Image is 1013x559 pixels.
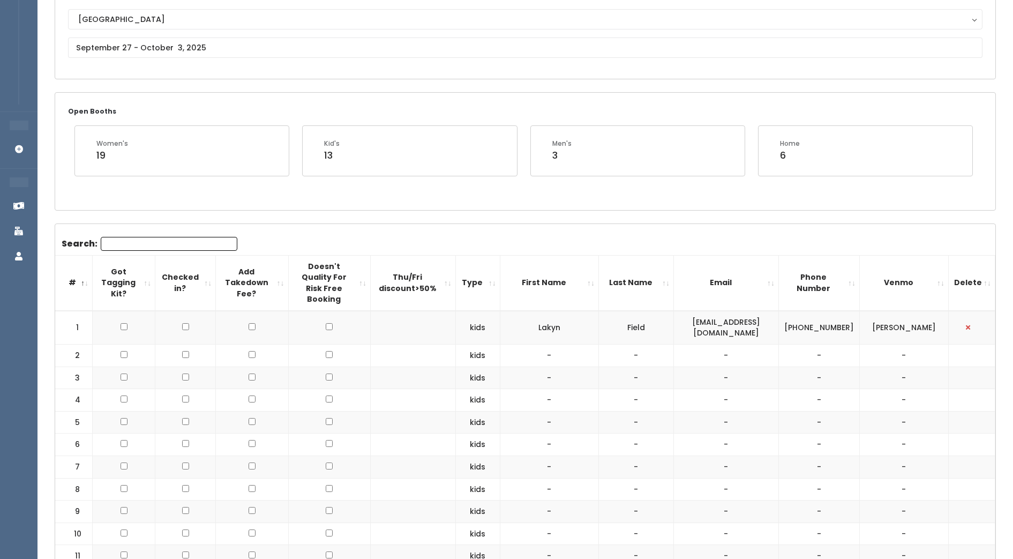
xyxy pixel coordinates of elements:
[55,389,93,412] td: 4
[500,501,598,523] td: -
[500,389,598,412] td: -
[859,434,948,456] td: -
[673,255,778,311] th: Email: activate to sort column ascending
[948,255,995,311] th: Delete: activate to sort column ascending
[155,255,216,311] th: Checked in?: activate to sort column ascending
[55,456,93,478] td: 7
[673,478,778,501] td: -
[55,478,93,501] td: 8
[778,478,859,501] td: -
[68,38,982,58] input: September 27 - October 3, 2025
[859,501,948,523] td: -
[673,311,778,345] td: [EMAIL_ADDRESS][DOMAIN_NAME]
[371,255,456,311] th: Thu/Fri discount&gt;50%: activate to sort column ascending
[68,107,116,116] small: Open Booths
[673,389,778,412] td: -
[455,411,500,434] td: kids
[455,478,500,501] td: kids
[552,148,572,162] div: 3
[455,345,500,367] td: kids
[55,367,93,389] td: 3
[500,411,598,434] td: -
[673,501,778,523] td: -
[455,501,500,523] td: kids
[101,237,237,251] input: Search:
[455,255,500,311] th: Type: activate to sort column ascending
[673,434,778,456] td: -
[598,434,673,456] td: -
[673,523,778,545] td: -
[96,148,128,162] div: 19
[55,411,93,434] td: 5
[778,411,859,434] td: -
[778,434,859,456] td: -
[455,523,500,545] td: kids
[673,367,778,389] td: -
[598,367,673,389] td: -
[598,523,673,545] td: -
[859,345,948,367] td: -
[598,501,673,523] td: -
[55,434,93,456] td: 6
[500,523,598,545] td: -
[859,389,948,412] td: -
[859,367,948,389] td: -
[598,456,673,478] td: -
[62,237,237,251] label: Search:
[673,456,778,478] td: -
[859,478,948,501] td: -
[598,345,673,367] td: -
[598,411,673,434] td: -
[780,148,800,162] div: 6
[673,345,778,367] td: -
[778,523,859,545] td: -
[55,255,93,311] th: #: activate to sort column descending
[455,311,500,345] td: kids
[500,434,598,456] td: -
[500,478,598,501] td: -
[778,311,859,345] td: [PHONE_NUMBER]
[778,456,859,478] td: -
[68,9,982,29] button: [GEOGRAPHIC_DATA]
[598,311,673,345] td: Field
[778,501,859,523] td: -
[598,478,673,501] td: -
[859,311,948,345] td: [PERSON_NAME]
[288,255,371,311] th: Doesn't Quality For Risk Free Booking : activate to sort column ascending
[455,367,500,389] td: kids
[859,255,948,311] th: Venmo: activate to sort column ascending
[78,13,972,25] div: [GEOGRAPHIC_DATA]
[500,456,598,478] td: -
[55,345,93,367] td: 2
[778,255,859,311] th: Phone Number: activate to sort column ascending
[598,255,673,311] th: Last Name: activate to sort column ascending
[455,434,500,456] td: kids
[859,456,948,478] td: -
[324,139,340,148] div: Kid's
[55,523,93,545] td: 10
[598,389,673,412] td: -
[859,411,948,434] td: -
[55,311,93,345] td: 1
[552,139,572,148] div: Men's
[93,255,155,311] th: Got Tagging Kit?: activate to sort column ascending
[500,367,598,389] td: -
[500,255,598,311] th: First Name: activate to sort column ascending
[778,389,859,412] td: -
[324,148,340,162] div: 13
[455,456,500,478] td: kids
[780,139,800,148] div: Home
[55,501,93,523] td: 9
[778,345,859,367] td: -
[859,523,948,545] td: -
[216,255,288,311] th: Add Takedown Fee?: activate to sort column ascending
[673,411,778,434] td: -
[500,311,598,345] td: Lakyn
[96,139,128,148] div: Women's
[778,367,859,389] td: -
[500,345,598,367] td: -
[455,389,500,412] td: kids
